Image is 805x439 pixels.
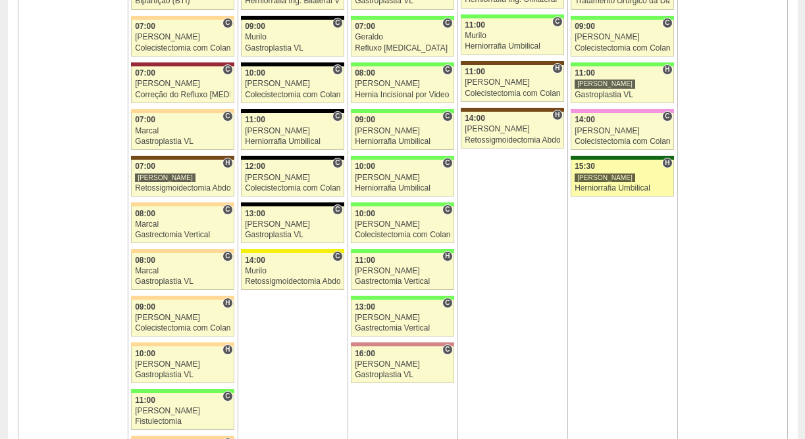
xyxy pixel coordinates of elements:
[575,33,670,41] div: [PERSON_NAME]
[465,67,485,76] span: 11:00
[351,109,454,113] div: Key: Brasil
[245,127,340,135] div: [PERSON_NAME]
[351,249,454,253] div: Key: Brasil
[245,184,340,193] div: Colecistectomia com Colangiografia VL
[662,111,672,122] span: Consultório
[135,184,230,193] div: Retossigmoidectomia Abdominal VL
[575,115,595,124] span: 14:00
[355,256,375,265] span: 11:00
[552,63,562,74] span: Hospital
[465,32,560,40] div: Murilo
[575,184,670,193] div: Herniorrafia Umbilical
[135,349,155,358] span: 10:00
[355,173,450,182] div: [PERSON_NAME]
[135,44,230,53] div: Colecistectomia com Colangiografia VL
[442,158,452,168] span: Consultório
[461,112,563,149] a: H 14:00 [PERSON_NAME] Retossigmoidectomia Abdominal VL
[135,417,230,426] div: Fistulectomia
[465,136,560,145] div: Retossigmoidectomia Abdominal VL
[351,160,454,196] a: C 10:00 [PERSON_NAME] Herniorrafia Umbilical
[131,206,234,243] a: C 08:00 Marcal Gastrectomia Vertical
[131,253,234,290] a: C 08:00 Marcal Gastroplastia VL
[245,68,265,78] span: 10:00
[662,64,672,75] span: Hospital
[131,393,234,430] a: C 11:00 [PERSON_NAME] Fistulectomia
[355,33,450,41] div: Geraldo
[351,206,454,243] a: C 10:00 [PERSON_NAME] Colecistectomia com Colangiografia VL
[131,16,234,20] div: Key: Bartira
[461,108,563,112] div: Key: Santa Joana
[135,231,230,239] div: Gastrectomia Vertical
[131,66,234,103] a: C 07:00 [PERSON_NAME] Correção do Refluxo [MEDICAL_DATA] esofágico Robótico
[351,62,454,66] div: Key: Brasil
[332,111,342,122] span: Consultório
[241,253,344,290] a: C 14:00 Murilo Retossigmoidectomia Abdominal VL
[241,156,344,160] div: Key: Blanc
[245,256,265,265] span: 14:00
[465,89,560,98] div: Colecistectomia com Colangiografia VL
[461,18,563,55] a: C 11:00 Murilo Herniorrafia Umbilical
[571,156,673,160] div: Key: Santa Maria
[332,64,342,75] span: Consultório
[662,18,672,28] span: Consultório
[442,18,452,28] span: Consultório
[575,68,595,78] span: 11:00
[332,251,342,262] span: Consultório
[351,202,454,206] div: Key: Brasil
[135,137,230,146] div: Gastroplastia VL
[355,184,450,193] div: Herniorrafia Umbilical
[355,313,450,322] div: [PERSON_NAME]
[245,209,265,218] span: 13:00
[552,110,562,120] span: Hospital
[461,65,563,102] a: H 11:00 [PERSON_NAME] Colecistectomia com Colangiografia VL
[571,109,673,113] div: Key: Albert Einstein
[575,91,670,99] div: Gastroplastia VL
[135,33,230,41] div: [PERSON_NAME]
[135,80,230,88] div: [PERSON_NAME]
[351,113,454,150] a: C 09:00 [PERSON_NAME] Herniorrafia Umbilical
[131,300,234,336] a: H 09:00 [PERSON_NAME] Colecistectomia com Colangiografia VL
[575,127,670,135] div: [PERSON_NAME]
[135,277,230,286] div: Gastroplastia VL
[571,20,673,57] a: C 09:00 [PERSON_NAME] Colecistectomia com Colangiografia VL
[442,344,452,355] span: Consultório
[222,158,232,168] span: Hospital
[245,231,340,239] div: Gastroplastia VL
[131,20,234,57] a: C 07:00 [PERSON_NAME] Colecistectomia com Colangiografia VL
[245,22,265,31] span: 09:00
[241,62,344,66] div: Key: Blanc
[355,277,450,286] div: Gastrectomia Vertical
[135,115,155,124] span: 07:00
[351,253,454,290] a: H 11:00 [PERSON_NAME] Gastrectomia Vertical
[222,18,232,28] span: Consultório
[355,371,450,379] div: Gastroplastia VL
[135,302,155,312] span: 09:00
[351,300,454,336] a: C 13:00 [PERSON_NAME] Gastrectomia Vertical
[355,231,450,239] div: Colecistectomia com Colangiografia VL
[245,80,340,88] div: [PERSON_NAME]
[131,342,234,346] div: Key: Bartira
[355,360,450,369] div: [PERSON_NAME]
[135,91,230,99] div: Correção do Refluxo [MEDICAL_DATA] esofágico Robótico
[222,204,232,215] span: Consultório
[245,220,340,229] div: [PERSON_NAME]
[355,349,375,358] span: 16:00
[355,68,375,78] span: 08:00
[131,160,234,196] a: H 07:00 [PERSON_NAME] Retossigmoidectomia Abdominal VL
[135,173,195,183] div: [PERSON_NAME]
[442,204,452,215] span: Consultório
[355,209,375,218] span: 10:00
[575,173,635,183] div: [PERSON_NAME]
[461,61,563,65] div: Key: Santa Joana
[241,109,344,113] div: Key: Blanc
[245,91,340,99] div: Colecistectomia com Colangiografia VL
[131,113,234,150] a: C 07:00 Marcal Gastroplastia VL
[222,391,232,402] span: Consultório
[351,342,454,346] div: Key: Santa Helena
[135,324,230,333] div: Colecistectomia com Colangiografia VL
[245,173,340,182] div: [PERSON_NAME]
[662,158,672,168] span: Hospital
[245,277,340,286] div: Retossigmoidectomia Abdominal VL
[575,22,595,31] span: 09:00
[222,111,232,122] span: Consultório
